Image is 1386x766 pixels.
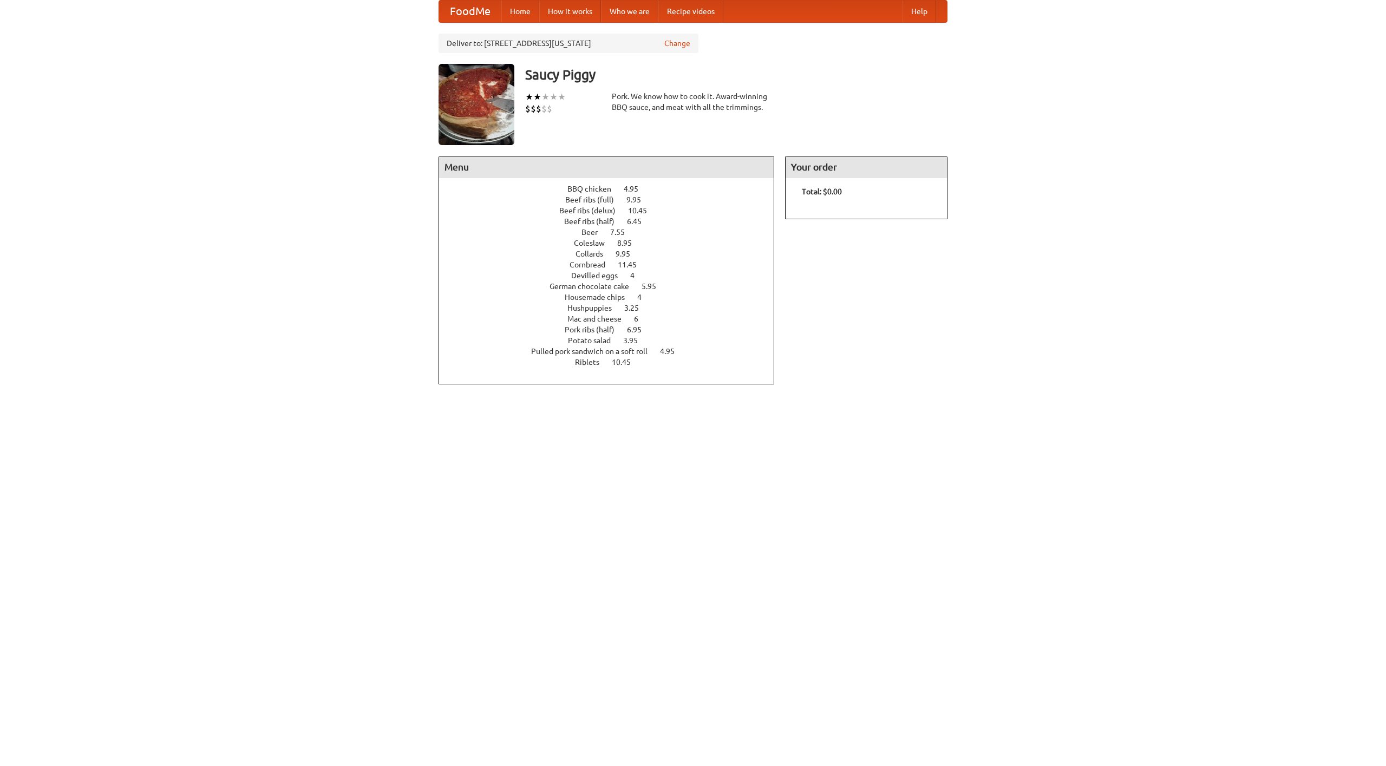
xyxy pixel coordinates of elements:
span: Collards [576,250,614,258]
img: angular.jpg [439,64,514,145]
span: Pork ribs (half) [565,325,625,334]
a: Pulled pork sandwich on a soft roll 4.95 [531,347,695,356]
span: 4.95 [624,185,649,193]
span: 6 [634,315,649,323]
a: Cornbread 11.45 [570,260,657,269]
li: ★ [533,91,541,103]
span: Cornbread [570,260,616,269]
a: How it works [539,1,601,22]
span: Beef ribs (full) [565,195,625,204]
span: 5.95 [642,282,667,291]
span: 9.95 [626,195,652,204]
a: Mac and cheese 6 [567,315,658,323]
span: Coleslaw [574,239,616,247]
a: Potato salad 3.95 [568,336,658,345]
a: Who we are [601,1,658,22]
span: 4 [637,293,652,302]
span: 11.45 [618,260,648,269]
span: 6.45 [627,217,652,226]
li: $ [547,103,552,115]
li: $ [541,103,547,115]
span: 7.55 [610,228,636,237]
li: ★ [525,91,533,103]
div: Pork. We know how to cook it. Award-winning BBQ sauce, and meat with all the trimmings. [612,91,774,113]
a: Home [501,1,539,22]
li: $ [525,103,531,115]
a: Pork ribs (half) 6.95 [565,325,662,334]
span: Devilled eggs [571,271,629,280]
span: 4.95 [660,347,685,356]
a: Change [664,38,690,49]
span: Beer [581,228,609,237]
span: 10.45 [612,358,642,366]
span: Pulled pork sandwich on a soft roll [531,347,658,356]
h4: Your order [786,156,947,178]
span: Riblets [575,358,610,366]
span: Hushpuppies [567,304,623,312]
a: Beef ribs (full) 9.95 [565,195,661,204]
li: ★ [541,91,550,103]
span: Potato salad [568,336,622,345]
a: Coleslaw 8.95 [574,239,652,247]
li: $ [531,103,536,115]
span: 9.95 [616,250,641,258]
span: Beef ribs (half) [564,217,625,226]
h4: Menu [439,156,774,178]
a: Hushpuppies 3.25 [567,304,659,312]
a: Beer 7.55 [581,228,645,237]
h3: Saucy Piggy [525,64,947,86]
span: 6.95 [627,325,652,334]
span: Mac and cheese [567,315,632,323]
a: BBQ chicken 4.95 [567,185,658,193]
span: 8.95 [617,239,643,247]
span: 3.25 [624,304,650,312]
a: Housemade chips 4 [565,293,662,302]
a: Riblets 10.45 [575,358,651,366]
div: Deliver to: [STREET_ADDRESS][US_STATE] [439,34,698,53]
a: Recipe videos [658,1,723,22]
li: ★ [558,91,566,103]
a: Beef ribs (delux) 10.45 [559,206,667,215]
span: Housemade chips [565,293,636,302]
span: 3.95 [623,336,649,345]
b: Total: $0.00 [802,187,842,196]
span: 10.45 [628,206,658,215]
li: ★ [550,91,558,103]
a: Beef ribs (half) 6.45 [564,217,662,226]
a: Devilled eggs 4 [571,271,655,280]
a: FoodMe [439,1,501,22]
span: 4 [630,271,645,280]
span: German chocolate cake [550,282,640,291]
a: German chocolate cake 5.95 [550,282,676,291]
li: $ [536,103,541,115]
a: Collards 9.95 [576,250,650,258]
span: BBQ chicken [567,185,622,193]
a: Help [903,1,936,22]
span: Beef ribs (delux) [559,206,626,215]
